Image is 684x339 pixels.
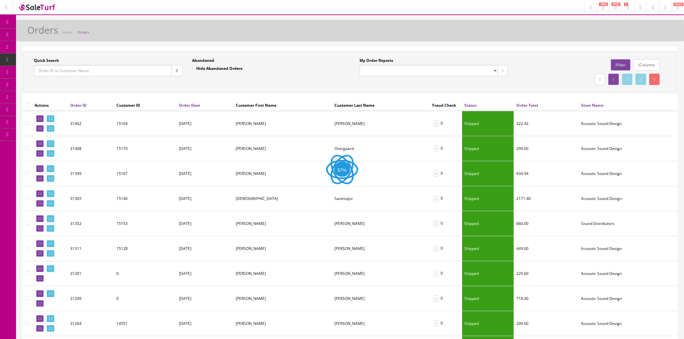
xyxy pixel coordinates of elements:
[514,236,579,261] td: 449.00
[332,99,430,111] th: Customer Last Name
[68,211,114,236] td: 31352
[18,3,56,12] img: SaleTurf
[114,111,176,136] td: 15164
[68,111,114,136] td: 31462
[68,236,114,261] td: 31311
[114,136,176,161] td: 15170
[114,311,176,336] td: 14551
[77,30,89,35] a: Orders
[430,99,462,111] th: Fraud Check
[514,211,579,236] td: 660.00
[192,65,242,71] label: Hide Abandoned Orders
[192,58,214,63] label: Abandoned
[578,311,677,336] td: Acoustic Sound Design
[578,136,677,161] td: Acoustic Sound Design
[176,261,233,286] td: [DATE]
[233,136,332,161] td: Gary
[462,236,514,261] td: Shipped
[462,211,514,236] td: Shipped
[611,59,630,70] a: Filter
[578,286,677,311] td: Acoustic Sound Design
[114,211,176,236] td: 15153
[516,103,538,108] a: Order Total
[176,236,233,261] td: [DATE]
[462,261,514,286] td: Shipped
[430,161,462,186] td: 0
[578,186,677,211] td: Acoustic Sound Design
[674,3,684,6] span: HELP
[176,136,233,161] td: [DATE]
[514,286,579,311] td: 718.40
[430,236,462,261] td: 0
[578,261,677,286] td: Acoustic Sound Design
[332,261,430,286] td: Schmiedlin
[332,186,430,211] td: Santmajor
[332,211,430,236] td: DeSimone
[430,211,462,236] td: 0
[176,111,233,136] td: [DATE]
[462,136,514,161] td: Shipped
[233,186,332,211] td: Sharan
[624,3,628,6] span: 3
[332,111,430,136] td: Krysinsky
[634,59,660,70] a: Columns
[192,66,196,70] input: Hide Abandoned Orders
[114,236,176,261] td: 15128
[68,286,114,311] td: 31299
[514,111,579,136] td: 322.92
[430,261,462,286] td: 0
[332,161,430,186] td: Rolett
[34,58,59,63] label: Quick Search
[578,111,677,136] td: Acoustic Sound Design
[462,311,514,336] td: Shipped
[430,311,462,336] td: 0
[68,136,114,161] td: 31408
[462,286,514,311] td: Shipped
[612,3,621,6] span: 8725
[332,236,430,261] td: Erwin
[578,211,677,236] td: Sound Distributors
[332,136,430,161] td: Overgaard
[233,311,332,336] td: THOMAS
[599,3,608,6] span: 1943
[578,236,677,261] td: Acoustic Sound Design
[114,161,176,186] td: 15167
[430,111,462,136] td: 0
[514,311,579,336] td: 299.00
[514,186,579,211] td: 2171.40
[62,30,72,35] a: Home
[430,186,462,211] td: 0
[514,161,579,186] td: 634.94
[233,111,332,136] td: Robert
[465,103,477,108] a: Status
[176,286,233,311] td: [DATE]
[68,261,114,286] td: 31301
[233,161,332,186] td: Jason
[514,136,579,161] td: 299.00
[27,25,58,35] h1: Orders
[114,186,176,211] td: 15146
[233,236,332,261] td: Conner
[176,311,233,336] td: [DATE]
[68,186,114,211] td: 31365
[360,58,393,63] label: My Order Reports
[462,186,514,211] td: Shipped
[68,161,114,186] td: 31399
[462,161,514,186] td: Shipped
[179,103,200,108] a: Order Date
[176,186,233,211] td: [DATE]
[581,103,604,108] a: Store Name
[462,111,514,136] td: Shipped
[114,261,176,286] td: 0
[114,99,176,111] th: Customer ID
[68,311,114,336] td: 31264
[233,211,332,236] td: Darren
[332,286,430,311] td: Lee
[430,136,462,161] td: 0
[70,103,87,108] a: Order ID
[176,161,233,186] td: [DATE]
[114,286,176,311] td: 0
[430,286,462,311] td: 0
[176,211,233,236] td: [DATE]
[514,261,579,286] td: 229.00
